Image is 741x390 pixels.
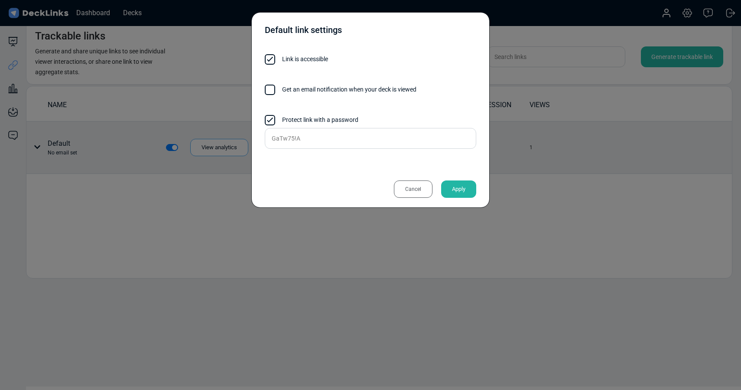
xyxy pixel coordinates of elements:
label: Get an email notification when your deck is viewed [265,85,476,94]
label: Link is accessible [265,54,476,64]
label: Protect link with a password [265,115,476,125]
div: Default link settings [265,23,342,41]
div: Cancel [394,180,432,198]
div: Apply [441,180,476,198]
